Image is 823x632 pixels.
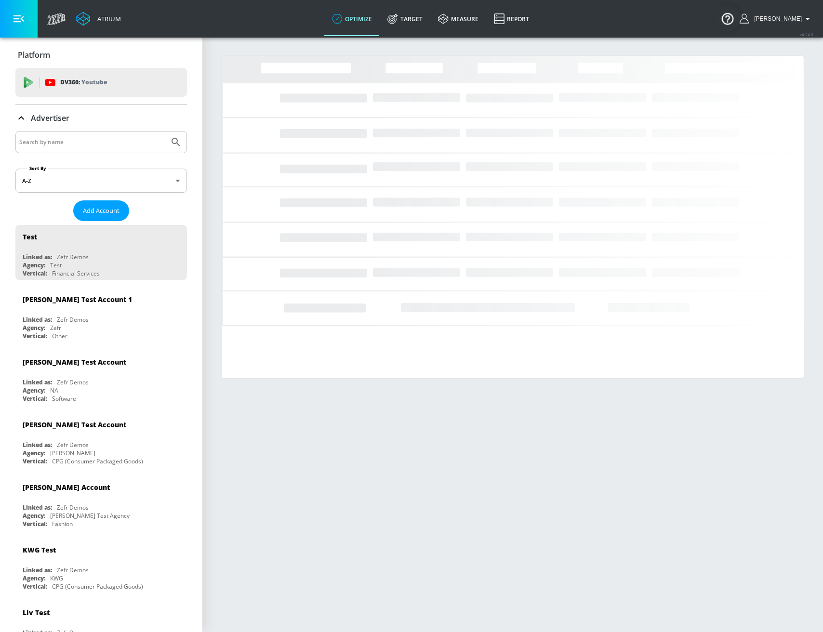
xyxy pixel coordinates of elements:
[23,449,45,457] div: Agency:
[23,386,45,395] div: Agency:
[15,68,187,97] div: DV360: Youtube
[15,288,187,342] div: [PERSON_NAME] Test Account 1Linked as:Zefr DemosAgency:ZefrVertical:Other
[23,261,45,269] div: Agency:
[23,316,52,324] div: Linked as:
[50,324,61,332] div: Zefr
[23,378,52,386] div: Linked as:
[23,232,37,241] div: Test
[93,14,121,23] div: Atrium
[73,200,129,221] button: Add Account
[23,253,52,261] div: Linked as:
[23,269,47,277] div: Vertical:
[486,1,537,36] a: Report
[60,77,107,88] p: DV360:
[52,332,67,340] div: Other
[57,316,89,324] div: Zefr Demos
[15,225,187,280] div: TestLinked as:Zefr DemosAgency:TestVertical:Financial Services
[57,503,89,512] div: Zefr Demos
[23,503,52,512] div: Linked as:
[23,332,47,340] div: Vertical:
[15,538,187,593] div: KWG TestLinked as:Zefr DemosAgency:KWGVertical:CPG (Consumer Packaged Goods)
[50,574,63,582] div: KWG
[52,457,143,465] div: CPG (Consumer Packaged Goods)
[15,41,187,68] div: Platform
[15,169,187,193] div: A-Z
[23,545,56,554] div: KWG Test
[23,295,132,304] div: [PERSON_NAME] Test Account 1
[750,15,802,22] span: login as: alex.luka@zefr.com
[31,113,69,123] p: Advertiser
[23,520,47,528] div: Vertical:
[83,205,119,216] span: Add Account
[52,520,73,528] div: Fashion
[23,324,45,332] div: Agency:
[50,449,95,457] div: [PERSON_NAME]
[23,457,47,465] div: Vertical:
[50,386,58,395] div: NA
[15,475,187,530] div: [PERSON_NAME] AccountLinked as:Zefr DemosAgency:[PERSON_NAME] Test AgencyVertical:Fashion
[57,441,89,449] div: Zefr Demos
[740,13,813,25] button: [PERSON_NAME]
[15,105,187,132] div: Advertiser
[23,582,47,591] div: Vertical:
[380,1,430,36] a: Target
[15,413,187,468] div: [PERSON_NAME] Test AccountLinked as:Zefr DemosAgency:[PERSON_NAME]Vertical:CPG (Consumer Packaged...
[57,378,89,386] div: Zefr Demos
[81,77,107,87] p: Youtube
[76,12,121,26] a: Atrium
[714,5,741,32] button: Open Resource Center
[15,350,187,405] div: [PERSON_NAME] Test AccountLinked as:Zefr DemosAgency:NAVertical:Software
[23,574,45,582] div: Agency:
[324,1,380,36] a: optimize
[23,395,47,403] div: Vertical:
[57,253,89,261] div: Zefr Demos
[23,357,126,367] div: [PERSON_NAME] Test Account
[52,395,76,403] div: Software
[23,512,45,520] div: Agency:
[27,165,48,171] label: Sort By
[430,1,486,36] a: measure
[50,512,130,520] div: [PERSON_NAME] Test Agency
[23,441,52,449] div: Linked as:
[18,50,50,60] p: Platform
[52,582,143,591] div: CPG (Consumer Packaged Goods)
[50,261,62,269] div: Test
[57,566,89,574] div: Zefr Demos
[800,32,813,37] span: v 4.24.0
[23,608,50,617] div: Liv Test
[52,269,100,277] div: Financial Services
[23,483,110,492] div: [PERSON_NAME] Account
[23,420,126,429] div: [PERSON_NAME] Test Account
[23,566,52,574] div: Linked as:
[19,136,165,148] input: Search by name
